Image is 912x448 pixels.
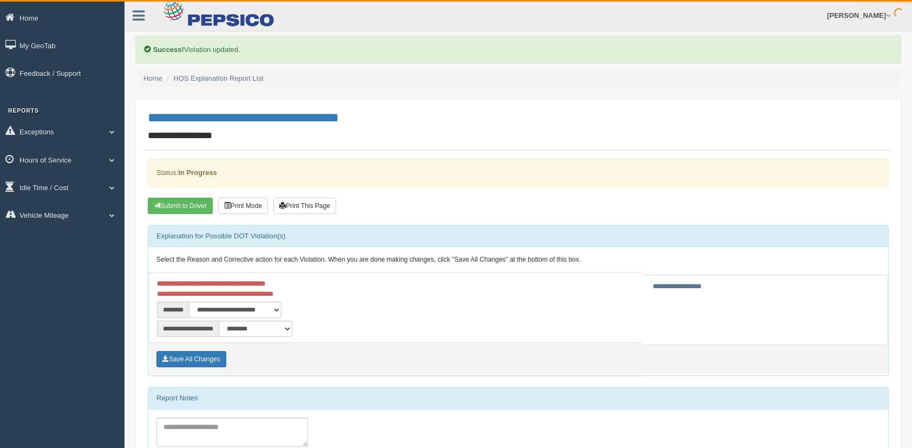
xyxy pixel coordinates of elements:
[273,198,336,214] button: Print This Page
[135,36,901,63] div: Violation updated.
[143,74,162,82] a: Home
[148,198,213,214] button: Submit To Driver
[148,225,888,247] div: Explanation for Possible DOT Violation(s)
[156,351,226,367] button: Save
[178,168,217,177] strong: In Progress
[148,387,888,409] div: Report Notes
[218,198,268,214] button: Print Mode
[174,74,264,82] a: HOS Explanation Report List
[148,159,889,186] div: Status:
[148,247,888,273] div: Select the Reason and Corrective action for each Violation. When you are done making changes, cli...
[153,46,184,54] b: Success!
